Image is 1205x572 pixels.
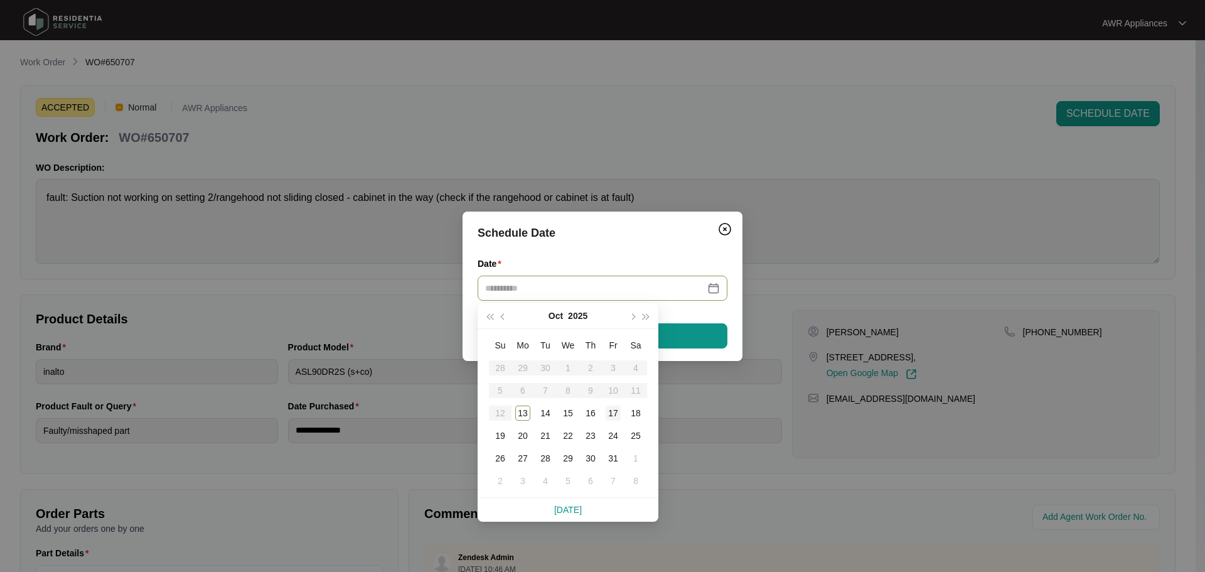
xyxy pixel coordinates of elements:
[515,451,530,466] div: 27
[534,334,557,357] th: Tu
[557,424,579,447] td: 2025-10-22
[534,424,557,447] td: 2025-10-21
[515,406,530,421] div: 13
[715,219,735,239] button: Close
[485,281,705,295] input: Date
[579,424,602,447] td: 2025-10-23
[538,451,553,466] div: 28
[493,473,508,488] div: 2
[624,424,647,447] td: 2025-10-25
[538,406,553,421] div: 14
[624,470,647,492] td: 2025-11-08
[478,224,727,242] div: Schedule Date
[557,470,579,492] td: 2025-11-05
[568,303,587,328] button: 2025
[579,470,602,492] td: 2025-11-06
[602,470,624,492] td: 2025-11-07
[538,473,553,488] div: 4
[583,428,598,443] div: 23
[489,447,511,470] td: 2025-10-26
[489,470,511,492] td: 2025-11-02
[602,424,624,447] td: 2025-10-24
[557,402,579,424] td: 2025-10-15
[628,473,643,488] div: 8
[602,402,624,424] td: 2025-10-17
[511,470,534,492] td: 2025-11-03
[549,303,563,328] button: Oct
[511,402,534,424] td: 2025-10-13
[489,334,511,357] th: Su
[624,447,647,470] td: 2025-11-01
[554,505,582,515] a: [DATE]
[489,424,511,447] td: 2025-10-19
[579,402,602,424] td: 2025-10-16
[602,447,624,470] td: 2025-10-31
[628,451,643,466] div: 1
[557,447,579,470] td: 2025-10-29
[583,451,598,466] div: 30
[583,406,598,421] div: 16
[478,257,506,270] label: Date
[579,447,602,470] td: 2025-10-30
[493,451,508,466] div: 26
[624,334,647,357] th: Sa
[606,428,621,443] div: 24
[606,451,621,466] div: 31
[717,222,732,237] img: closeCircle
[560,451,576,466] div: 29
[606,406,621,421] div: 17
[538,428,553,443] div: 21
[557,334,579,357] th: We
[515,428,530,443] div: 20
[511,447,534,470] td: 2025-10-27
[515,473,530,488] div: 3
[493,428,508,443] div: 19
[628,428,643,443] div: 25
[534,402,557,424] td: 2025-10-14
[602,334,624,357] th: Fr
[560,406,576,421] div: 15
[534,447,557,470] td: 2025-10-28
[606,473,621,488] div: 7
[583,473,598,488] div: 6
[560,473,576,488] div: 5
[511,424,534,447] td: 2025-10-20
[579,334,602,357] th: Th
[511,334,534,357] th: Mo
[628,406,643,421] div: 18
[560,428,576,443] div: 22
[534,470,557,492] td: 2025-11-04
[624,402,647,424] td: 2025-10-18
